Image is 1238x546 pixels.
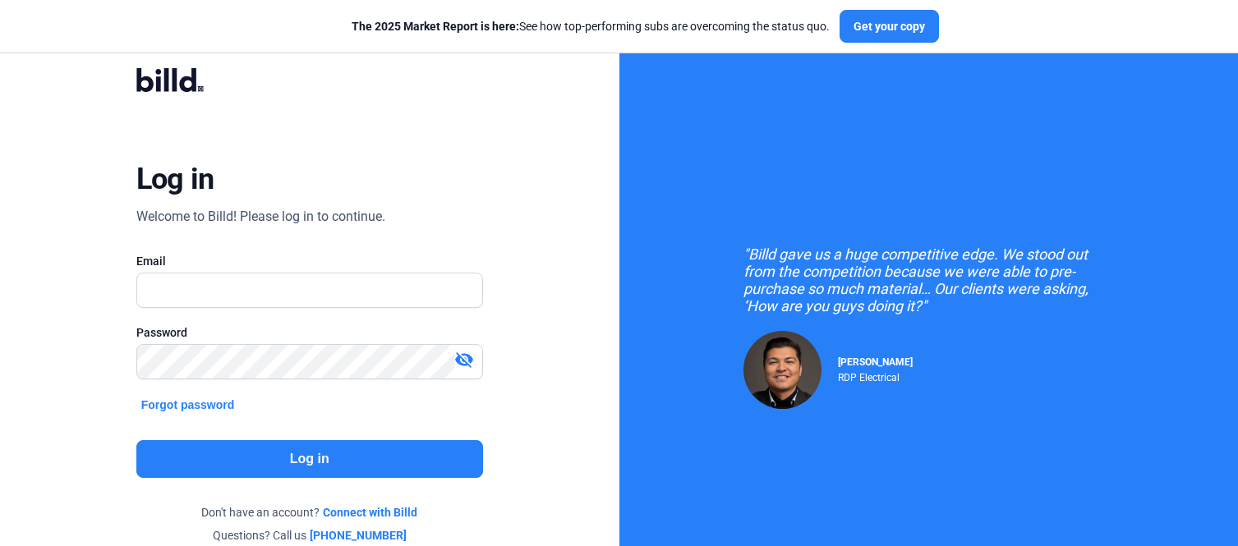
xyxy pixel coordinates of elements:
span: [PERSON_NAME] [838,356,913,368]
a: Connect with Billd [323,504,417,521]
div: "Billd gave us a huge competitive edge. We stood out from the competition because we were able to... [743,245,1113,314]
div: Password [136,324,483,341]
button: Log in [136,440,483,478]
div: See how top-performing subs are overcoming the status quo. [352,18,830,34]
mat-icon: visibility_off [454,350,474,369]
div: Don't have an account? [136,504,483,521]
img: Raul Pacheco [743,331,821,409]
button: Get your copy [840,10,939,43]
a: [PHONE_NUMBER] [310,527,407,544]
div: Welcome to Billd! Please log in to continue. [136,207,385,227]
div: Email [136,253,483,269]
div: RDP Electrical [838,368,913,383]
div: Questions? Call us [136,527,483,544]
button: Forgot password [136,396,240,414]
div: Log in [136,161,214,197]
span: The 2025 Market Report is here: [352,20,519,33]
